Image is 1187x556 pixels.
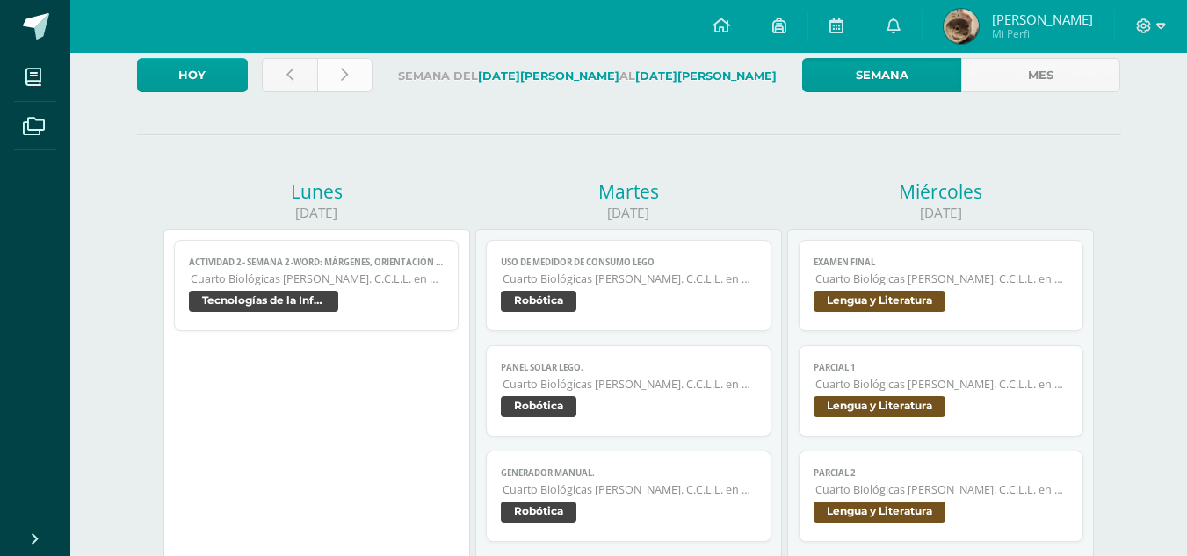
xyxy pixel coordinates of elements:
[174,240,460,331] a: Actividad 2 - Semana 2 -Word: Márgenes, orientación de página, estilos, tablas, bordes, formato, ...
[815,271,1069,286] span: Cuarto Biológicas [PERSON_NAME]. C.C.L.L. en Ciencias Biológicas
[961,58,1120,92] a: Mes
[992,26,1093,41] span: Mi Perfil
[475,179,782,204] div: Martes
[799,240,1084,331] a: Examen finalCuarto Biológicas [PERSON_NAME]. C.C.L.L. en Ciencias BiológicasLengua y Literatura
[478,69,619,83] strong: [DATE][PERSON_NAME]
[189,256,445,268] span: Actividad 2 - Semana 2 -Word: Márgenes, orientación de página, estilos, tablas, bordes, formato, ...
[944,9,979,44] img: 4a7f54cfb78641ec56ee0249bd5416f7.png
[501,502,576,523] span: Robótica
[799,345,1084,437] a: Parcial 1Cuarto Biológicas [PERSON_NAME]. C.C.L.L. en Ciencias BiológicasLengua y Literatura
[814,256,1069,268] span: Examen final
[815,377,1069,392] span: Cuarto Biológicas [PERSON_NAME]. C.C.L.L. en Ciencias Biológicas
[501,396,576,417] span: Robótica
[501,362,756,373] span: Panel Solar LEGO.
[163,179,470,204] div: Lunes
[503,377,756,392] span: Cuarto Biológicas [PERSON_NAME]. C.C.L.L. en Ciencias Biológicas
[814,396,945,417] span: Lengua y Literatura
[501,256,756,268] span: Uso de medidor de consumo LEGO
[814,467,1069,479] span: Parcial 2
[486,345,771,437] a: Panel Solar LEGO.Cuarto Biológicas [PERSON_NAME]. C.C.L.L. en Ciencias BiológicasRobótica
[475,204,782,222] div: [DATE]
[501,467,756,479] span: Generador manual.
[137,58,248,92] a: Hoy
[814,502,945,523] span: Lengua y Literatura
[191,271,445,286] span: Cuarto Biológicas [PERSON_NAME]. C.C.L.L. en Ciencias Biológicas
[501,291,576,312] span: Robótica
[189,291,338,312] span: Tecnologías de la Información y la Comunicación I
[163,204,470,222] div: [DATE]
[992,11,1093,28] span: [PERSON_NAME]
[486,240,771,331] a: Uso de medidor de consumo LEGOCuarto Biológicas [PERSON_NAME]. C.C.L.L. en Ciencias BiológicasRob...
[486,451,771,542] a: Generador manual.Cuarto Biológicas [PERSON_NAME]. C.C.L.L. en Ciencias BiológicasRobótica
[814,291,945,312] span: Lengua y Literatura
[815,482,1069,497] span: Cuarto Biológicas [PERSON_NAME]. C.C.L.L. en Ciencias Biológicas
[503,271,756,286] span: Cuarto Biológicas [PERSON_NAME]. C.C.L.L. en Ciencias Biológicas
[503,482,756,497] span: Cuarto Biológicas [PERSON_NAME]. C.C.L.L. en Ciencias Biológicas
[387,58,788,94] label: Semana del al
[787,204,1094,222] div: [DATE]
[814,362,1069,373] span: Parcial 1
[799,451,1084,542] a: Parcial 2Cuarto Biológicas [PERSON_NAME]. C.C.L.L. en Ciencias BiológicasLengua y Literatura
[802,58,961,92] a: Semana
[635,69,777,83] strong: [DATE][PERSON_NAME]
[787,179,1094,204] div: Miércoles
